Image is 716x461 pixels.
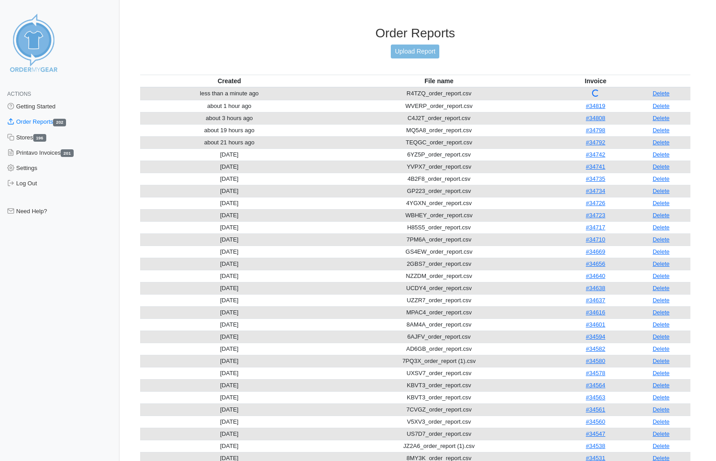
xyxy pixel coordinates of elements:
a: #34735 [586,175,605,182]
a: Delete [653,443,670,449]
a: #34723 [586,212,605,219]
td: [DATE] [140,306,319,318]
td: [DATE] [140,367,319,379]
a: #34560 [586,418,605,425]
td: 2GBS7_order_report.csv [318,258,559,270]
td: 7CVGZ_order_report.csv [318,403,559,416]
td: H85S5_order_report.csv [318,221,559,233]
td: [DATE] [140,391,319,403]
td: 6AJFV_order_report.csv [318,331,559,343]
a: #34594 [586,333,605,340]
td: 7PQ3X_order_report (1).csv [318,355,559,367]
a: Delete [653,175,670,182]
td: less than a minute ago [140,87,319,100]
a: Delete [653,418,670,425]
td: KBVT3_order_report.csv [318,391,559,403]
a: Delete [653,358,670,364]
td: [DATE] [140,343,319,355]
a: #34563 [586,394,605,401]
td: GP223_order_report.csv [318,185,559,197]
th: Invoice [559,75,632,87]
td: [DATE] [140,221,319,233]
h3: Order Reports [140,26,690,41]
td: [DATE] [140,233,319,246]
a: Delete [653,406,670,413]
a: Delete [653,212,670,219]
td: [DATE] [140,148,319,161]
td: [DATE] [140,403,319,416]
td: [DATE] [140,270,319,282]
td: about 19 hours ago [140,124,319,136]
td: [DATE] [140,294,319,306]
td: [DATE] [140,318,319,331]
a: #34637 [586,297,605,304]
a: #34538 [586,443,605,449]
td: JZ2A6_order_report (1).csv [318,440,559,452]
td: 6YZ5P_order_report.csv [318,148,559,161]
a: Delete [653,224,670,231]
td: [DATE] [140,246,319,258]
td: about 3 hours ago [140,112,319,124]
a: Delete [653,309,670,316]
span: Actions [7,91,31,97]
td: TEQGC_order_report.csv [318,136,559,148]
td: [DATE] [140,209,319,221]
td: KBVT3_order_report.csv [318,379,559,391]
td: YVPX7_order_report.csv [318,161,559,173]
a: #34580 [586,358,605,364]
td: about 21 hours ago [140,136,319,148]
a: #34601 [586,321,605,328]
a: #34726 [586,200,605,206]
a: Delete [653,151,670,158]
a: #34742 [586,151,605,158]
td: AD6GB_order_report.csv [318,343,559,355]
a: Delete [653,139,670,146]
a: Delete [653,188,670,194]
td: [DATE] [140,355,319,367]
a: #34578 [586,370,605,376]
a: #34798 [586,127,605,134]
td: WVERP_order_report.csv [318,100,559,112]
td: [DATE] [140,185,319,197]
td: [DATE] [140,282,319,294]
a: Delete [653,285,670,291]
span: 196 [33,134,46,142]
td: 4B2F8_order_report.csv [318,173,559,185]
a: Delete [653,115,670,121]
th: Created [140,75,319,87]
a: Delete [653,321,670,328]
td: MQ5A8_order_report.csv [318,124,559,136]
a: #34564 [586,382,605,389]
td: US7D7_order_report.csv [318,428,559,440]
a: Delete [653,103,670,109]
a: #34792 [586,139,605,146]
td: WBHEY_order_report.csv [318,209,559,221]
a: Delete [653,273,670,279]
a: Delete [653,200,670,206]
a: #34616 [586,309,605,316]
a: Delete [653,382,670,389]
td: about 1 hour ago [140,100,319,112]
td: [DATE] [140,197,319,209]
a: #34638 [586,285,605,291]
td: [DATE] [140,440,319,452]
a: Delete [653,394,670,401]
a: Delete [653,430,670,437]
td: UZZR7_order_report.csv [318,294,559,306]
td: R4TZQ_order_report.csv [318,87,559,100]
td: 8AM4A_order_report.csv [318,318,559,331]
td: NZZDM_order_report.csv [318,270,559,282]
a: #34656 [586,260,605,267]
a: Delete [653,127,670,134]
th: File name [318,75,559,87]
td: UCDY4_order_report.csv [318,282,559,294]
a: Delete [653,297,670,304]
td: GS4EW_order_report.csv [318,246,559,258]
td: V5XV3_order_report.csv [318,416,559,428]
a: Upload Report [391,45,439,58]
td: [DATE] [140,331,319,343]
a: #34640 [586,273,605,279]
a: Delete [653,370,670,376]
span: 201 [61,149,74,157]
span: 202 [53,119,66,126]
